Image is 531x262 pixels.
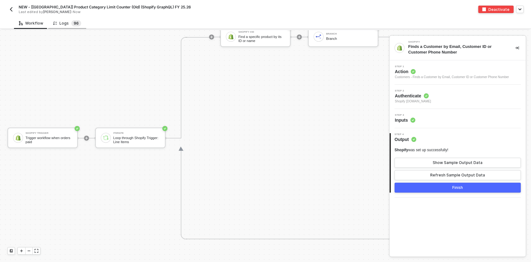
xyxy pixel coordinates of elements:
span: icon-collapse-right [515,46,519,50]
span: icon-play [297,35,301,39]
div: Iterate [113,132,160,134]
div: Branch [326,37,373,41]
span: icon-success-page [162,126,167,131]
div: Workflow [19,21,43,26]
span: Step 1 [395,65,509,68]
div: Refresh Sample Output Data [430,173,485,178]
div: Shopify #40 [238,31,285,33]
span: icon-expand [35,249,38,253]
span: [PERSON_NAME] [43,10,71,14]
img: integration-icon [397,45,402,51]
span: Step 3 [395,114,415,116]
span: 6 [76,21,79,26]
div: Loop through Shopify Trigger: Line Items [113,136,160,144]
img: icon [103,135,109,141]
img: icon [15,135,21,141]
div: Finish [452,185,463,190]
div: Last edited by - Now [19,10,251,14]
div: Step 2Authenticate Shopify [DOMAIN_NAME] [389,90,526,104]
button: Refresh Sample Output Data [394,170,521,180]
img: icon [228,34,234,40]
button: Show Sample Output Data [394,158,521,168]
button: deactivateDeactivate [478,6,514,13]
div: Branch [326,33,373,35]
img: back [9,7,14,12]
span: NEW - [[GEOGRAPHIC_DATA]] Product Category Limit Counter (Old) (Shopify GraphQL) FY 25.26 [19,4,191,10]
span: Shopify [DOMAIN_NAME] [395,99,431,104]
span: icon-success-page [75,126,80,131]
div: Customers - Finds a Customer by Email, Customer ID or Customer Phone Number [395,75,509,80]
button: Finish [394,183,521,193]
div: Logs [53,20,81,26]
span: Authenticate [395,93,431,99]
img: deactivate [482,7,486,11]
span: Shopify [394,148,408,152]
span: Action [395,68,509,75]
div: Find a specific product by its ID or name [238,35,285,43]
div: Finds a Customer by Email, Customer ID or Customer Phone Number [408,44,505,55]
div: Step 4Output Shopifywas set up successfully!Show Sample Output DataRefresh Sample Output DataFinish [389,133,526,193]
span: icon-play [85,136,88,140]
div: Step 1Action Customers - Finds a Customer by Email, Customer ID or Customer Phone Number [389,65,526,80]
div: Step 3Inputs [389,114,526,123]
div: was set up successfully! [394,147,448,153]
sup: 96 [71,20,81,26]
div: Shopify [408,41,501,43]
span: icon-play [20,249,23,253]
span: Step 2 [395,90,431,92]
div: Deactivate [488,7,510,12]
span: Output [394,136,416,143]
span: icon-play [210,35,213,39]
span: Inputs [395,117,415,123]
span: 9 [74,21,76,26]
div: Shopify Trigger [26,132,72,134]
span: Step 4 [394,133,416,136]
div: Trigger workflow when orders paid [26,136,72,144]
span: icon-minus [27,249,31,253]
button: back [7,6,15,13]
img: icon [316,34,321,40]
div: Show Sample Output Data [433,160,482,165]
